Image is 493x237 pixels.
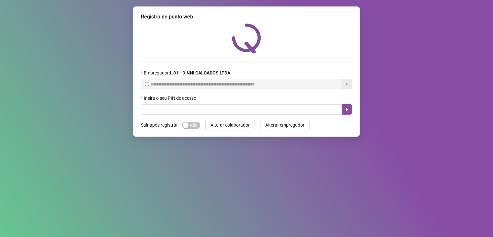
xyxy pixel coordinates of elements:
[145,82,149,86] span: info-circle
[141,120,182,130] label: Sair após registrar
[211,121,250,129] span: Alterar colaborador
[141,95,201,102] label: Insira o seu PIN de acesso
[141,13,352,21] div: Registro de ponto web
[265,121,304,129] span: Alterar empregador
[232,23,261,53] img: QRPoint
[205,120,255,130] button: Alterar colaborador
[170,70,230,75] strong: L 01 - DINNI CALCADOS LTDA
[144,69,230,76] span: Empregador :
[344,107,350,112] span: caret-right
[260,120,310,130] button: Alterar empregador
